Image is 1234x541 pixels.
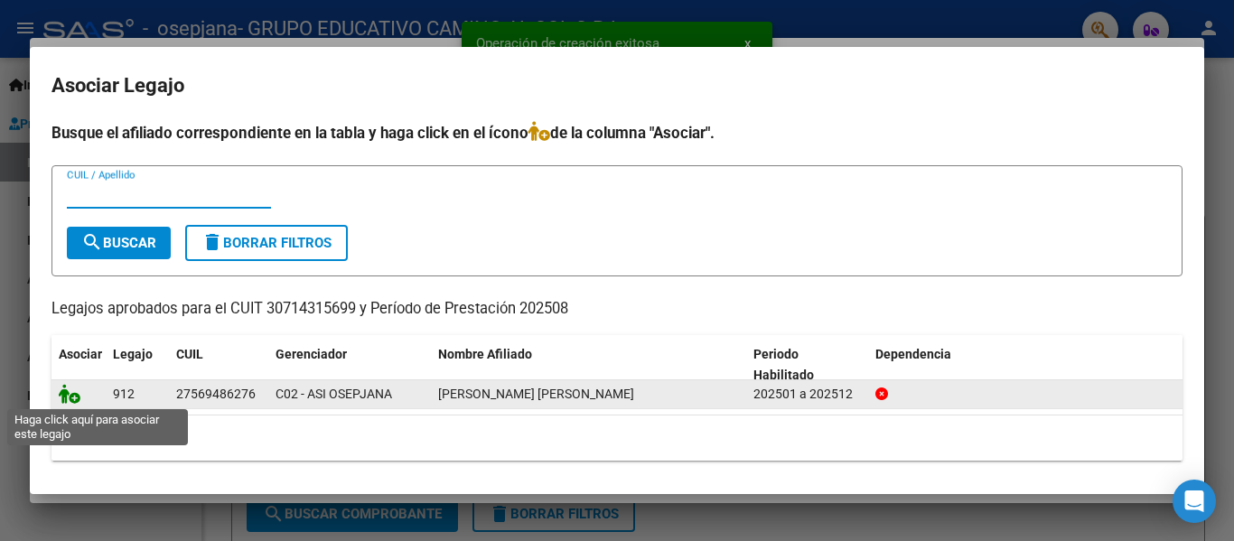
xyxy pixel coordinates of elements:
[268,335,431,395] datatable-header-cell: Gerenciador
[431,335,746,395] datatable-header-cell: Nombre Afiliado
[51,121,1183,145] h4: Busque el afiliado correspondiente en la tabla y haga click en el ícono de la columna "Asociar".
[185,225,348,261] button: Borrar Filtros
[67,227,171,259] button: Buscar
[113,387,135,401] span: 912
[51,335,106,395] datatable-header-cell: Asociar
[51,415,1183,461] div: 1 registros
[106,335,169,395] datatable-header-cell: Legajo
[438,347,532,361] span: Nombre Afiliado
[746,335,868,395] datatable-header-cell: Periodo Habilitado
[201,235,332,251] span: Borrar Filtros
[81,231,103,253] mat-icon: search
[753,384,861,405] div: 202501 a 202512
[1173,480,1216,523] div: Open Intercom Messenger
[51,69,1183,103] h2: Asociar Legajo
[276,387,392,401] span: C02 - ASI OSEPJANA
[875,347,951,361] span: Dependencia
[276,347,347,361] span: Gerenciador
[176,384,256,405] div: 27569486276
[59,347,102,361] span: Asociar
[201,231,223,253] mat-icon: delete
[753,347,814,382] span: Periodo Habilitado
[81,235,156,251] span: Buscar
[113,347,153,361] span: Legajo
[176,347,203,361] span: CUIL
[868,335,1183,395] datatable-header-cell: Dependencia
[438,387,634,401] span: CASTILLO LOLA AGUSTINA
[169,335,268,395] datatable-header-cell: CUIL
[51,298,1183,321] p: Legajos aprobados para el CUIT 30714315699 y Período de Prestación 202508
